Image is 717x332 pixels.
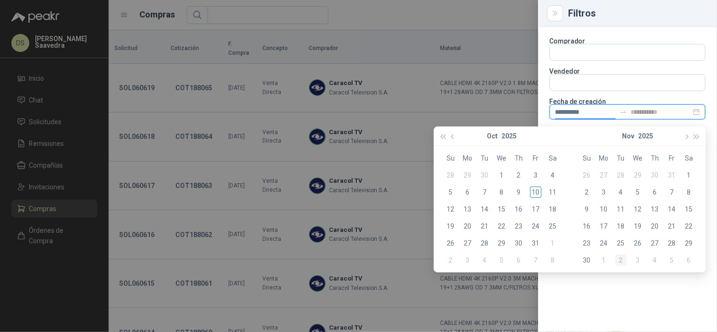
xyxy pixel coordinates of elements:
[445,187,457,198] div: 5
[544,218,562,235] td: 2025-10-25
[530,238,542,249] div: 31
[632,238,644,249] div: 26
[459,167,476,184] td: 2025-09-29
[445,238,457,249] div: 26
[493,252,510,269] td: 2025-11-05
[462,187,474,198] div: 6
[596,218,613,235] td: 2025-11-17
[476,201,493,218] td: 2025-10-14
[544,167,562,184] td: 2025-10-04
[620,108,627,116] span: to
[476,184,493,201] td: 2025-10-07
[445,221,457,232] div: 19
[510,150,527,167] th: Th
[598,204,610,215] div: 10
[664,201,681,218] td: 2025-11-14
[613,184,630,201] td: 2025-11-04
[630,235,647,252] td: 2025-11-26
[493,184,510,201] td: 2025-10-08
[462,204,474,215] div: 13
[513,255,525,266] div: 6
[630,201,647,218] td: 2025-11-12
[527,184,544,201] td: 2025-10-10
[459,150,476,167] th: Mo
[683,204,695,215] div: 15
[649,221,661,232] div: 20
[632,170,644,181] div: 29
[547,187,559,198] div: 11
[581,221,593,232] div: 16
[581,170,593,181] div: 26
[664,184,681,201] td: 2025-11-07
[459,184,476,201] td: 2025-10-06
[649,170,661,181] div: 30
[613,235,630,252] td: 2025-11-25
[598,255,610,266] div: 1
[681,235,698,252] td: 2025-11-29
[649,238,661,249] div: 27
[681,218,698,235] td: 2025-11-22
[649,187,661,198] div: 6
[547,255,559,266] div: 8
[550,99,706,104] p: Fecha de creación
[547,238,559,249] div: 1
[487,127,498,145] button: Oct
[649,255,661,266] div: 4
[501,127,517,145] button: 2025
[596,184,613,201] td: 2025-11-03
[579,252,596,269] td: 2025-11-30
[666,255,678,266] div: 5
[462,170,474,181] div: 29
[615,221,627,232] div: 18
[647,201,664,218] td: 2025-11-13
[666,238,678,249] div: 28
[476,252,493,269] td: 2025-11-04
[496,221,508,232] div: 22
[544,150,562,167] th: Sa
[544,184,562,201] td: 2025-10-11
[598,187,610,198] div: 3
[510,201,527,218] td: 2025-10-16
[664,167,681,184] td: 2025-10-31
[510,167,527,184] td: 2025-10-02
[544,235,562,252] td: 2025-11-01
[479,187,491,198] div: 7
[632,204,644,215] div: 12
[596,150,613,167] th: Mo
[581,204,593,215] div: 9
[493,218,510,235] td: 2025-10-22
[630,167,647,184] td: 2025-10-29
[581,238,593,249] div: 23
[547,170,559,181] div: 4
[496,204,508,215] div: 15
[632,255,644,266] div: 3
[476,235,493,252] td: 2025-10-28
[550,68,706,74] p: Vendedor
[513,204,525,215] div: 16
[476,150,493,167] th: Tu
[615,204,627,215] div: 11
[664,252,681,269] td: 2025-12-05
[493,150,510,167] th: We
[530,221,542,232] div: 24
[666,187,678,198] div: 7
[445,204,457,215] div: 12
[622,127,635,145] button: Nov
[664,218,681,235] td: 2025-11-21
[550,8,561,19] button: Close
[647,167,664,184] td: 2025-10-30
[613,167,630,184] td: 2025-10-28
[550,38,706,44] p: Comprador
[527,201,544,218] td: 2025-10-17
[630,150,647,167] th: We
[596,201,613,218] td: 2025-11-10
[493,167,510,184] td: 2025-10-01
[681,252,698,269] td: 2025-12-06
[681,184,698,201] td: 2025-11-08
[598,238,610,249] div: 24
[547,204,559,215] div: 18
[442,184,459,201] td: 2025-10-05
[442,235,459,252] td: 2025-10-26
[442,150,459,167] th: Su
[613,218,630,235] td: 2025-11-18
